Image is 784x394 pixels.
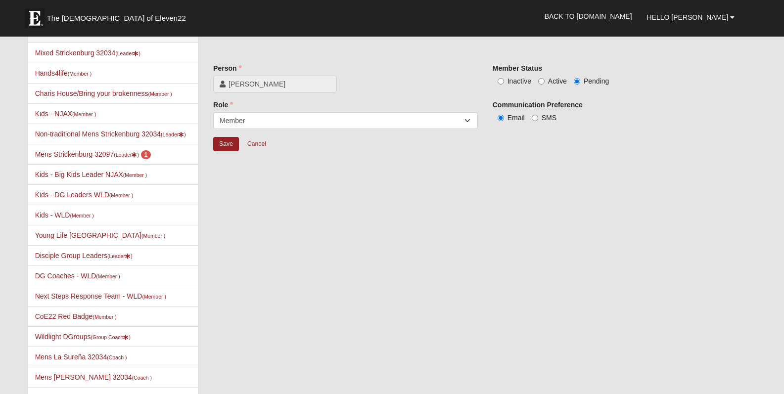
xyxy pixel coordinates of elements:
[9,383,70,390] a: Page Load Time: 0.31s
[47,13,186,23] span: The [DEMOGRAPHIC_DATA] of Eleven22
[213,137,239,151] input: Alt+s
[548,77,567,85] span: Active
[574,78,580,85] input: Pending
[493,63,542,73] label: Member Status
[92,314,116,320] small: (Member )
[107,253,133,259] small: (Leader )
[35,89,172,97] a: Charis House/Bring your brokenness(Member )
[507,114,525,122] span: Email
[542,114,556,122] span: SMS
[538,78,545,85] input: Active
[35,150,151,158] a: Mens Strickenburg 32097(Leader) 1
[35,231,166,239] a: Young Life [GEOGRAPHIC_DATA](Member )
[35,211,94,219] a: Kids - WLD(Member )
[507,77,531,85] span: Inactive
[35,130,186,138] a: Non-traditional Mens Strickenburg 32034(Leader)
[760,377,778,391] a: Page Properties (Alt+P)
[35,69,92,77] a: Hands4life(Member )
[81,382,146,391] span: ViewState Size: 47 KB
[107,354,127,360] small: (Coach )
[35,49,140,57] a: Mixed Strickenburg 32034(Leader)
[35,373,152,381] a: Mens [PERSON_NAME] 32034(Coach )
[161,131,186,137] small: (Leader )
[141,233,165,239] small: (Member )
[35,312,117,320] a: CoE22 Red Badge(Member )
[640,5,742,30] a: Hello [PERSON_NAME]
[20,3,218,28] a: The [DEMOGRAPHIC_DATA] of Eleven22
[35,171,147,178] a: Kids - Big Kids Leader NJAX(Member )
[148,91,172,97] small: (Member )
[35,110,96,118] a: Kids - NJAX(Member )
[647,13,729,21] span: Hello [PERSON_NAME]
[493,100,583,110] label: Communication Preference
[537,4,640,29] a: Back to [DOMAIN_NAME]
[532,115,538,121] input: SMS
[498,78,504,85] input: Inactive
[35,292,166,300] a: Next Steps Response Team - WLD(Member )
[114,152,139,158] small: (Leader )
[498,115,504,121] input: Email
[72,111,96,117] small: (Member )
[132,375,152,381] small: (Coach )
[229,79,330,89] span: [PERSON_NAME]
[35,353,127,361] a: Mens La Sureña 32034(Coach )
[141,150,151,159] span: number of pending members
[213,100,233,110] label: Role
[742,377,760,391] a: Block Configuration (Alt-B)
[25,8,45,28] img: Eleven22 logo
[584,77,609,85] span: Pending
[35,333,131,341] a: Wildlight DGroups(Group Coach)
[241,136,273,152] a: Cancel
[91,334,130,340] small: (Group Coach )
[70,213,93,219] small: (Member )
[123,172,147,178] small: (Member )
[219,381,224,391] a: Web cache enabled
[213,63,241,73] label: Person
[68,71,92,77] small: (Member )
[96,273,120,279] small: (Member )
[35,191,134,199] a: Kids - DG Leaders WLD(Member )
[109,192,133,198] small: (Member )
[153,382,211,391] span: HTML Size: 129 KB
[142,294,166,300] small: (Member )
[35,252,133,260] a: Disciple Group Leaders(Leader)
[35,272,120,280] a: DG Coaches - WLD(Member )
[115,50,140,56] small: (Leader )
